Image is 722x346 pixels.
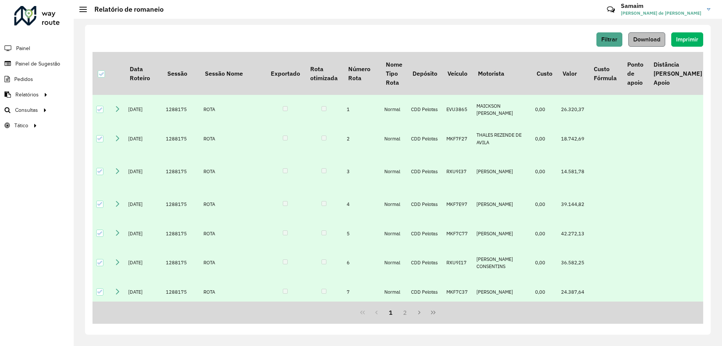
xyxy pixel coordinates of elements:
td: ROTA [200,190,265,219]
button: 2 [398,305,412,320]
td: ROTA [200,153,265,190]
td: 1288175 [162,277,200,307]
td: 14.581,78 [557,153,589,190]
td: CDD Pelotas [407,190,442,219]
td: ROTA [200,248,265,277]
span: Imprimir [676,36,698,43]
button: Download [628,32,665,47]
td: CDD Pelotas [407,219,442,248]
td: 1288175 [162,124,200,154]
td: CDD Pelotas [407,124,442,154]
th: Motorista [473,52,531,95]
th: Rota otimizada [305,52,343,95]
td: CDD Pelotas [407,95,442,124]
td: 0,00 [531,124,557,154]
td: Normal [381,277,407,307]
a: Contato Rápido [603,2,619,18]
span: Filtrar [601,36,617,43]
button: Imprimir [671,32,703,47]
td: 0,00 [531,153,557,190]
th: Exportado [265,52,305,95]
td: 0,00 [531,219,557,248]
td: RXU9I17 [443,248,473,277]
th: Número Rota [343,52,381,95]
td: [PERSON_NAME] [473,153,531,190]
span: Relatórios [15,91,39,99]
h2: Relatório de romaneio [87,5,164,14]
td: 18.742,69 [557,124,589,154]
td: Normal [381,190,407,219]
td: [PERSON_NAME] [473,190,531,219]
td: THALES REZENDE DE AVILA [473,124,531,154]
th: Veículo [443,52,473,95]
td: 7 [343,277,381,307]
th: Custo [531,52,557,95]
th: Ponto de apoio [622,52,648,95]
td: 36.582,25 [557,248,589,277]
span: [PERSON_NAME] de [PERSON_NAME] [621,10,701,17]
td: [DATE] [124,95,162,124]
button: Filtrar [596,32,622,47]
td: MKF7C37 [443,277,473,307]
th: Data Roteiro [124,52,162,95]
td: Normal [381,219,407,248]
td: 6 [343,248,381,277]
td: [DATE] [124,277,162,307]
td: 3 [343,153,381,190]
td: 26.320,37 [557,95,589,124]
td: [DATE] [124,124,162,154]
td: Normal [381,153,407,190]
td: 1288175 [162,153,200,190]
th: Nome Tipo Rota [381,52,407,95]
h3: Samaim [621,2,701,9]
th: Custo Fórmula [589,52,622,95]
td: 0,00 [531,248,557,277]
td: MKF7F27 [443,124,473,154]
td: Normal [381,124,407,154]
span: Pedidos [14,75,33,83]
td: CDD Pelotas [407,248,442,277]
td: 1288175 [162,190,200,219]
th: Depósito [407,52,442,95]
span: Download [633,36,660,43]
td: 2 [343,124,381,154]
span: Tático [14,122,28,130]
td: ROTA [200,219,265,248]
span: Painel [16,44,30,52]
span: Consultas [15,106,38,114]
td: 4 [343,190,381,219]
td: 1288175 [162,248,200,277]
td: [PERSON_NAME] [473,219,531,248]
td: RXU9I37 [443,153,473,190]
td: CDD Pelotas [407,277,442,307]
td: 42.272,13 [557,219,589,248]
td: 1 [343,95,381,124]
th: Sessão [162,52,200,95]
td: 24.387,64 [557,277,589,307]
td: 1288175 [162,95,200,124]
td: MAICKSON [PERSON_NAME] [473,95,531,124]
td: ROTA [200,124,265,154]
td: MKF7C77 [443,219,473,248]
td: 39.144,82 [557,190,589,219]
th: Distância [PERSON_NAME] Apoio [648,52,707,95]
td: 1288175 [162,219,200,248]
td: MKF7E97 [443,190,473,219]
td: 0,00 [531,277,557,307]
th: Valor [557,52,589,95]
td: Normal [381,248,407,277]
td: CDD Pelotas [407,153,442,190]
td: [PERSON_NAME] [473,277,531,307]
td: 0,00 [531,95,557,124]
td: Normal [381,95,407,124]
button: Next Page [412,305,426,320]
button: Last Page [426,305,440,320]
td: ROTA [200,95,265,124]
span: Painel de Sugestão [15,60,60,68]
td: 0,00 [531,190,557,219]
th: Sessão Nome [200,52,265,95]
td: [DATE] [124,153,162,190]
td: ROTA [200,277,265,307]
td: [DATE] [124,219,162,248]
td: [DATE] [124,248,162,277]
